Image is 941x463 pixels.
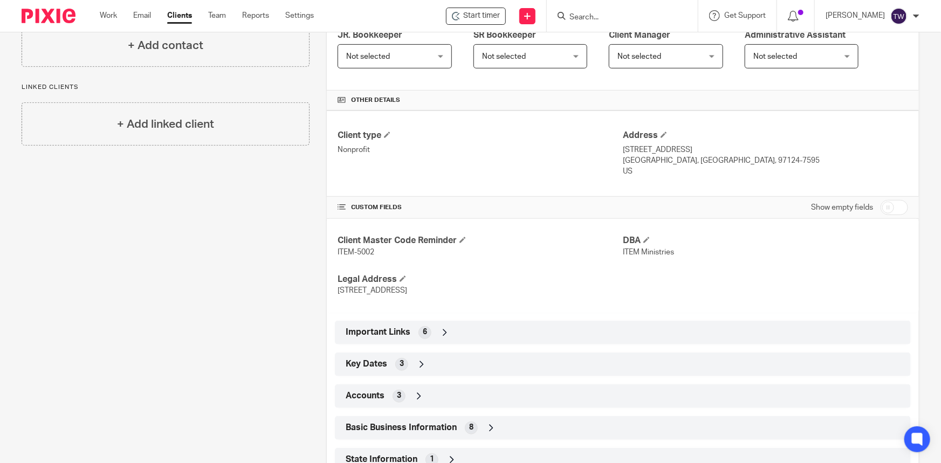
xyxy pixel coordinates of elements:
span: Get Support [724,12,766,19]
h4: DBA [623,235,908,246]
span: Not selected [753,53,797,60]
input: Search [568,13,665,23]
span: 6 [423,327,427,337]
span: Accounts [346,390,384,402]
span: ITEM Ministries [623,248,674,256]
span: Other details [351,96,400,105]
h4: Client Master Code Reminder [338,235,623,246]
h4: Address [623,130,908,141]
span: Not selected [346,53,390,60]
h4: CUSTOM FIELDS [338,203,623,212]
span: Client Manager [609,31,670,39]
p: [STREET_ADDRESS] [623,144,908,155]
span: Not selected [482,53,526,60]
span: Basic Business Information [346,422,457,433]
label: Show empty fields [811,202,873,213]
h4: + Add linked client [117,116,214,133]
h4: Legal Address [338,274,623,285]
a: Clients [167,10,192,21]
p: Linked clients [22,83,310,92]
a: Reports [242,10,269,21]
div: ITEM Ministries [446,8,506,25]
span: SR Bookkeeper [473,31,536,39]
span: Important Links [346,327,410,338]
a: Team [208,10,226,21]
span: Administrative Assistant [745,31,846,39]
p: [GEOGRAPHIC_DATA], [GEOGRAPHIC_DATA], 97124-7595 [623,155,908,166]
h4: Client type [338,130,623,141]
span: Start timer [463,10,500,22]
img: svg%3E [890,8,908,25]
span: [STREET_ADDRESS] [338,287,407,294]
h4: + Add contact [128,37,203,54]
span: 3 [397,390,401,401]
span: ITEM-5002 [338,248,374,256]
p: [PERSON_NAME] [826,10,885,21]
a: Email [133,10,151,21]
img: Pixie [22,9,75,23]
p: Nonprofit [338,144,623,155]
span: 3 [400,358,404,369]
span: JR. Bookkeeper [338,31,402,39]
a: Work [100,10,117,21]
a: Settings [285,10,314,21]
span: 8 [469,422,473,433]
span: Not selected [617,53,661,60]
span: Key Dates [346,358,387,370]
p: US [623,166,908,177]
